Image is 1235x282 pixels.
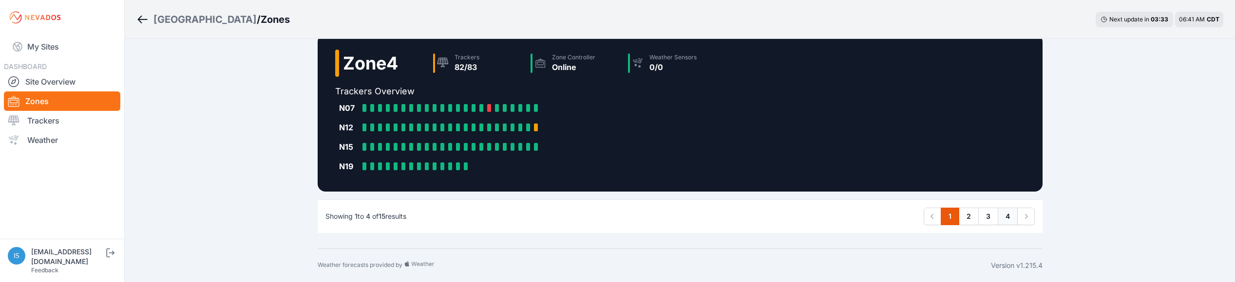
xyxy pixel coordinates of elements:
[1151,16,1168,23] div: 03 : 33
[339,160,359,172] div: N19
[429,50,527,77] a: Trackers82/83
[1109,16,1149,23] span: Next update in
[31,266,58,274] a: Feedback
[4,111,120,130] a: Trackers
[4,91,120,111] a: Zones
[318,261,991,270] div: Weather forecasts provided by
[343,53,398,73] h2: Zone 4
[978,208,998,225] a: 3
[257,13,261,26] span: /
[649,61,697,73] div: 0/0
[552,61,595,73] div: Online
[1207,16,1219,23] span: CDT
[325,211,406,221] p: Showing to of results
[355,212,358,220] span: 1
[649,53,697,61] div: Weather Sensors
[31,247,104,266] div: [EMAIL_ADDRESS][DOMAIN_NAME]
[991,261,1043,270] div: Version v1.215.4
[339,102,359,114] div: N07
[8,247,25,264] img: iswagart@prim.com
[455,53,479,61] div: Trackers
[4,62,47,70] span: DASHBOARD
[1179,16,1205,23] span: 06:41 AM
[136,7,290,32] nav: Breadcrumb
[339,122,359,133] div: N12
[366,212,370,220] span: 4
[455,61,479,73] div: 82/83
[4,72,120,91] a: Site Overview
[153,13,257,26] a: [GEOGRAPHIC_DATA]
[379,212,385,220] span: 15
[941,208,959,225] a: 1
[959,208,979,225] a: 2
[4,130,120,150] a: Weather
[924,208,1035,225] nav: Pagination
[8,10,62,25] img: Nevados
[335,85,722,98] h2: Trackers Overview
[552,53,595,61] div: Zone Controller
[624,50,722,77] a: Weather Sensors0/0
[4,35,120,58] a: My Sites
[998,208,1018,225] a: 4
[339,141,359,153] div: N15
[261,13,290,26] h3: Zones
